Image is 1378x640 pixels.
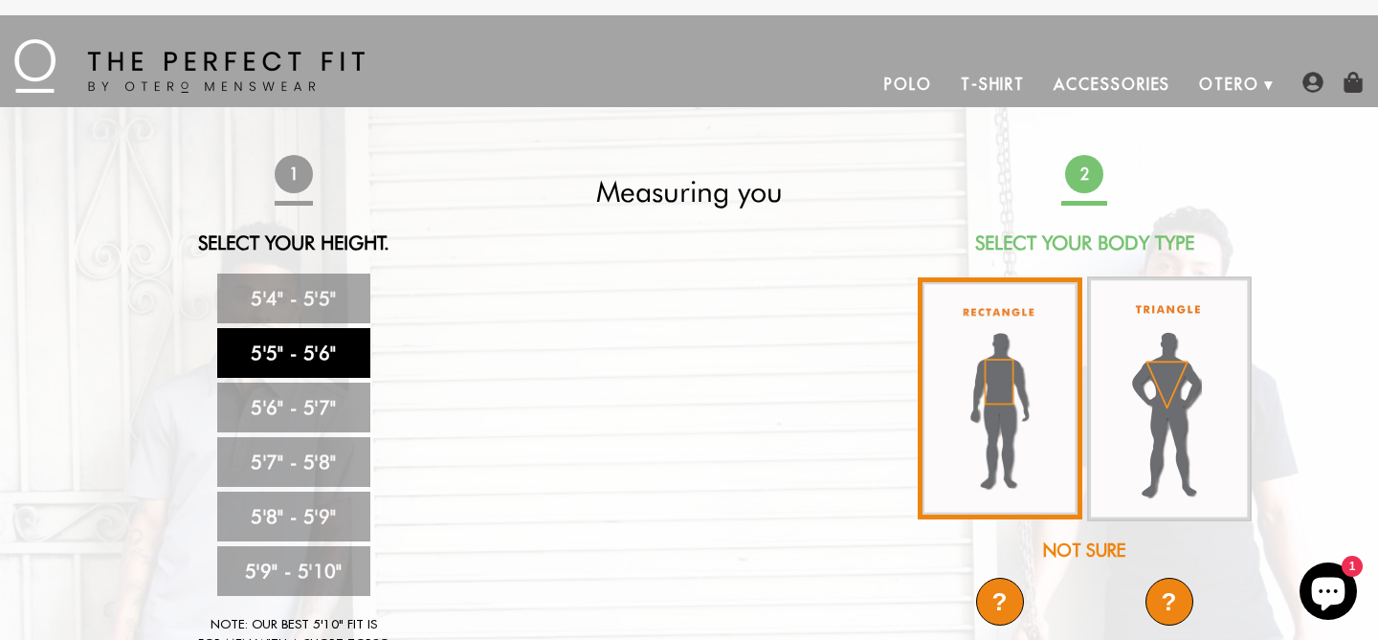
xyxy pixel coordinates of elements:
[217,328,370,378] a: 5'5" - 5'6"
[918,277,1082,519] img: rectangle-body_336x.jpg
[124,232,463,254] h2: Select Your Height.
[1087,276,1252,521] img: triangle-body_336x.jpg
[976,578,1024,626] div: ?
[1145,578,1193,626] div: ?
[1294,563,1363,625] inbox-online-store-chat: Shopify online store chat
[1039,61,1185,107] a: Accessories
[14,39,365,93] img: The Perfect Fit - by Otero Menswear - Logo
[217,437,370,487] a: 5'7" - 5'8"
[1185,61,1274,107] a: Otero
[946,61,1039,107] a: T-Shirt
[1343,72,1364,93] img: shopping-bag-icon.png
[217,546,370,596] a: 5'9" - 5'10"
[870,61,946,107] a: Polo
[217,383,370,432] a: 5'6" - 5'7"
[217,492,370,541] a: 5'8" - 5'9"
[520,174,858,209] h2: Measuring you
[915,232,1254,254] h2: Select Your Body Type
[217,274,370,323] a: 5'4" - 5'5"
[1302,72,1323,93] img: user-account-icon.png
[1064,154,1103,193] span: 2
[915,538,1254,563] div: Not Sure
[274,154,313,193] span: 1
